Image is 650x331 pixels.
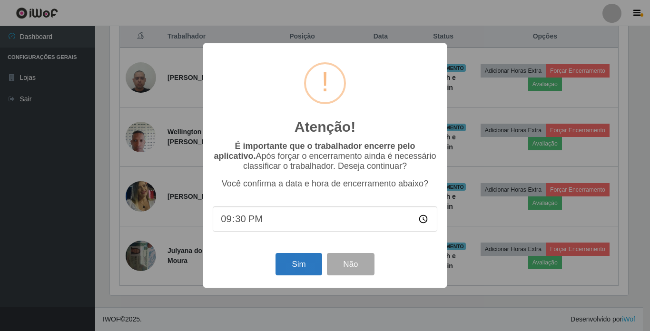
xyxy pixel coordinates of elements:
[276,253,322,275] button: Sim
[213,141,437,171] p: Após forçar o encerramento ainda é necessário classificar o trabalhador. Deseja continuar?
[295,118,355,136] h2: Atenção!
[327,253,374,275] button: Não
[213,179,437,189] p: Você confirma a data e hora de encerramento abaixo?
[214,141,415,161] b: É importante que o trabalhador encerre pelo aplicativo.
